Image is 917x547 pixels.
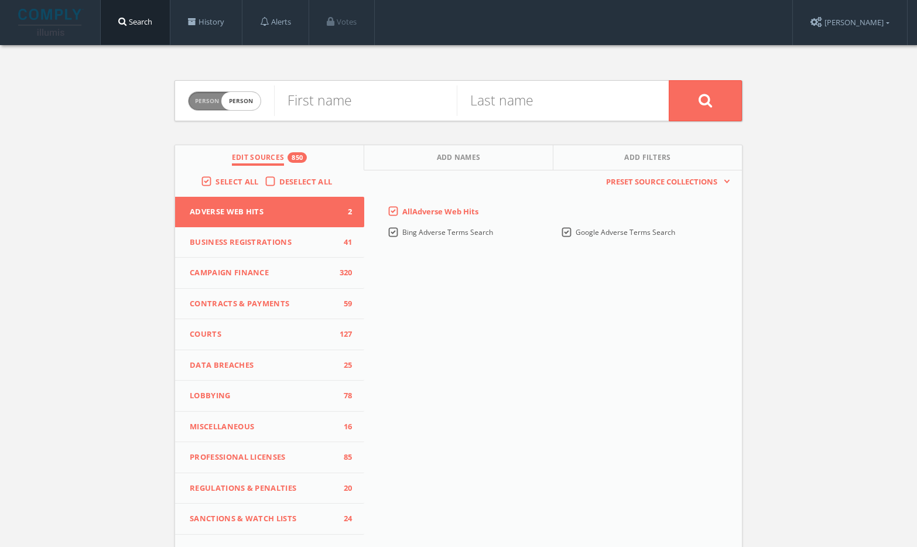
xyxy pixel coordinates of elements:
span: 85 [335,452,353,463]
div: 850 [288,152,307,163]
button: Sanctions & Watch Lists24 [175,504,364,535]
button: Add Names [364,145,553,170]
span: Person [195,97,219,105]
span: All Adverse Web Hits [402,206,478,217]
button: Miscellaneous16 [175,412,364,443]
span: 16 [335,421,353,433]
span: Preset Source Collections [600,176,723,188]
span: Courts [190,329,335,340]
span: Adverse Web Hits [190,206,335,218]
span: Select All [215,176,258,187]
span: 59 [335,298,353,310]
span: Contracts & Payments [190,298,335,310]
span: Google Adverse Terms Search [576,227,675,237]
span: Regulations & Penalties [190,483,335,494]
span: 320 [335,267,353,279]
span: 25 [335,360,353,371]
button: Campaign Finance320 [175,258,364,289]
span: 41 [335,237,353,248]
button: Lobbying78 [175,381,364,412]
span: Add Filters [624,152,671,166]
span: Data Breaches [190,360,335,371]
span: Business Registrations [190,237,335,248]
span: Bing Adverse Terms Search [402,227,493,237]
span: Deselect All [279,176,333,187]
button: Add Filters [553,145,742,170]
span: 20 [335,483,353,494]
span: 2 [335,206,353,218]
span: 78 [335,390,353,402]
span: Campaign Finance [190,267,335,279]
span: person [221,92,261,110]
span: Sanctions & Watch Lists [190,513,335,525]
span: Edit Sources [232,152,285,166]
button: Edit Sources850 [175,145,364,170]
button: Adverse Web Hits2 [175,197,364,227]
button: Courts127 [175,319,364,350]
span: 127 [335,329,353,340]
span: Miscellaneous [190,421,335,433]
button: Data Breaches25 [175,350,364,381]
span: 24 [335,513,353,525]
button: Contracts & Payments59 [175,289,364,320]
button: Regulations & Penalties20 [175,473,364,504]
span: Lobbying [190,390,335,402]
span: Add Names [437,152,481,166]
button: Business Registrations41 [175,227,364,258]
span: Professional Licenses [190,452,335,463]
img: illumis [18,9,84,36]
button: Preset Source Collections [600,176,730,188]
button: Professional Licenses85 [175,442,364,473]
